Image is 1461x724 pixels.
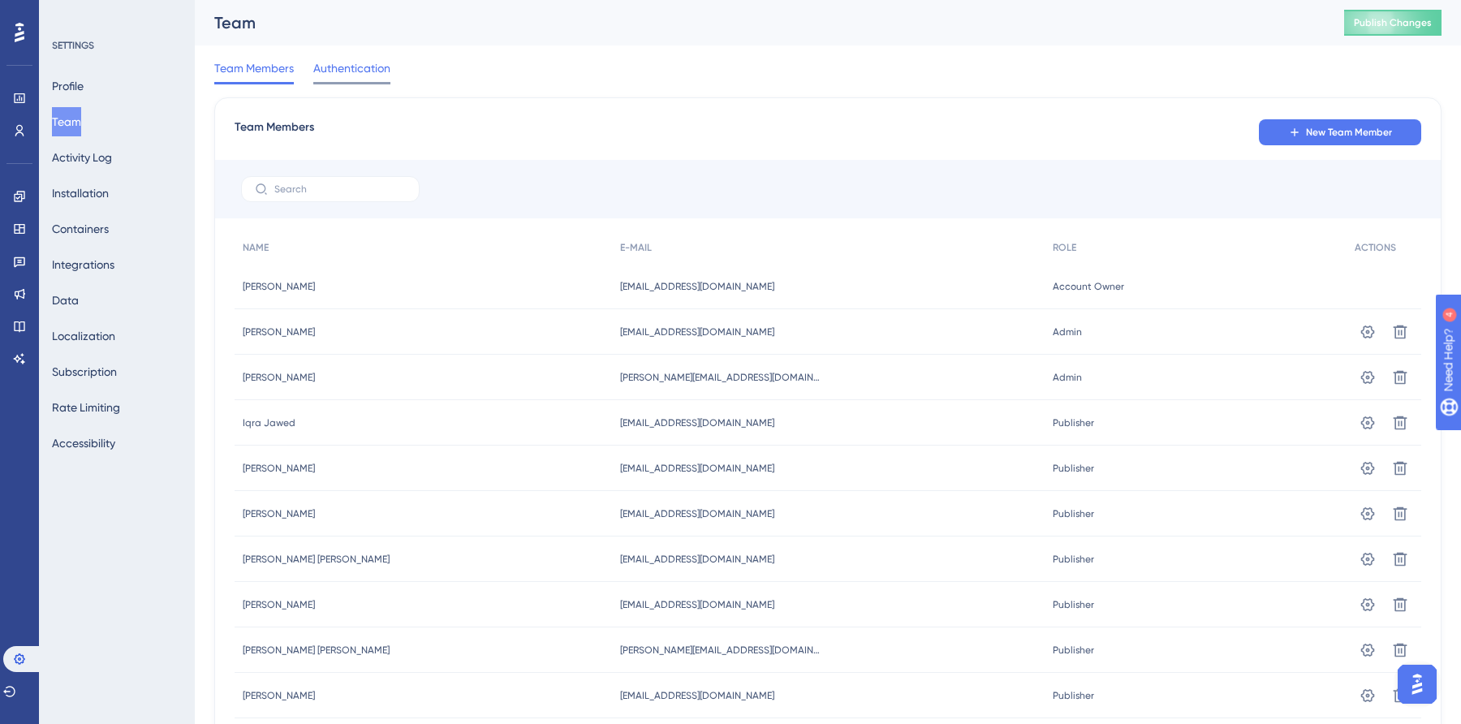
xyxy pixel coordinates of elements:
[52,321,115,351] button: Localization
[52,357,117,386] button: Subscription
[52,214,109,243] button: Containers
[243,416,295,429] span: Iqra Jawed
[243,371,315,384] span: [PERSON_NAME]
[214,11,1304,34] div: Team
[1053,553,1094,566] span: Publisher
[52,286,79,315] button: Data
[1053,689,1094,702] span: Publisher
[620,553,774,566] span: [EMAIL_ADDRESS][DOMAIN_NAME]
[52,143,112,172] button: Activity Log
[214,58,294,78] span: Team Members
[1259,119,1421,145] button: New Team Member
[1053,598,1094,611] span: Publisher
[52,179,109,208] button: Installation
[52,250,114,279] button: Integrations
[1053,325,1082,338] span: Admin
[620,325,774,338] span: [EMAIL_ADDRESS][DOMAIN_NAME]
[243,598,315,611] span: [PERSON_NAME]
[243,689,315,702] span: [PERSON_NAME]
[274,183,406,195] input: Search
[1053,644,1094,657] span: Publisher
[52,429,115,458] button: Accessibility
[52,393,120,422] button: Rate Limiting
[620,462,774,475] span: [EMAIL_ADDRESS][DOMAIN_NAME]
[1053,462,1094,475] span: Publisher
[1393,660,1442,709] iframe: UserGuiding AI Assistant Launcher
[1053,507,1094,520] span: Publisher
[1053,371,1082,384] span: Admin
[52,107,81,136] button: Team
[620,644,823,657] span: [PERSON_NAME][EMAIL_ADDRESS][DOMAIN_NAME]
[235,118,314,147] span: Team Members
[243,462,315,475] span: [PERSON_NAME]
[1344,10,1442,36] button: Publish Changes
[52,39,183,52] div: SETTINGS
[1053,280,1124,293] span: Account Owner
[620,507,774,520] span: [EMAIL_ADDRESS][DOMAIN_NAME]
[620,598,774,611] span: [EMAIL_ADDRESS][DOMAIN_NAME]
[1354,16,1432,29] span: Publish Changes
[620,416,774,429] span: [EMAIL_ADDRESS][DOMAIN_NAME]
[243,553,390,566] span: [PERSON_NAME] [PERSON_NAME]
[1053,416,1094,429] span: Publisher
[1053,241,1076,254] span: ROLE
[52,71,84,101] button: Profile
[243,507,315,520] span: [PERSON_NAME]
[243,280,315,293] span: [PERSON_NAME]
[620,241,652,254] span: E-MAIL
[1355,241,1396,254] span: ACTIONS
[620,280,774,293] span: [EMAIL_ADDRESS][DOMAIN_NAME]
[38,4,101,24] span: Need Help?
[1306,126,1392,139] span: New Team Member
[620,371,823,384] span: [PERSON_NAME][EMAIL_ADDRESS][DOMAIN_NAME]
[243,241,269,254] span: NAME
[243,325,315,338] span: [PERSON_NAME]
[113,8,118,21] div: 4
[243,644,390,657] span: [PERSON_NAME] [PERSON_NAME]
[620,689,774,702] span: [EMAIL_ADDRESS][DOMAIN_NAME]
[313,58,390,78] span: Authentication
